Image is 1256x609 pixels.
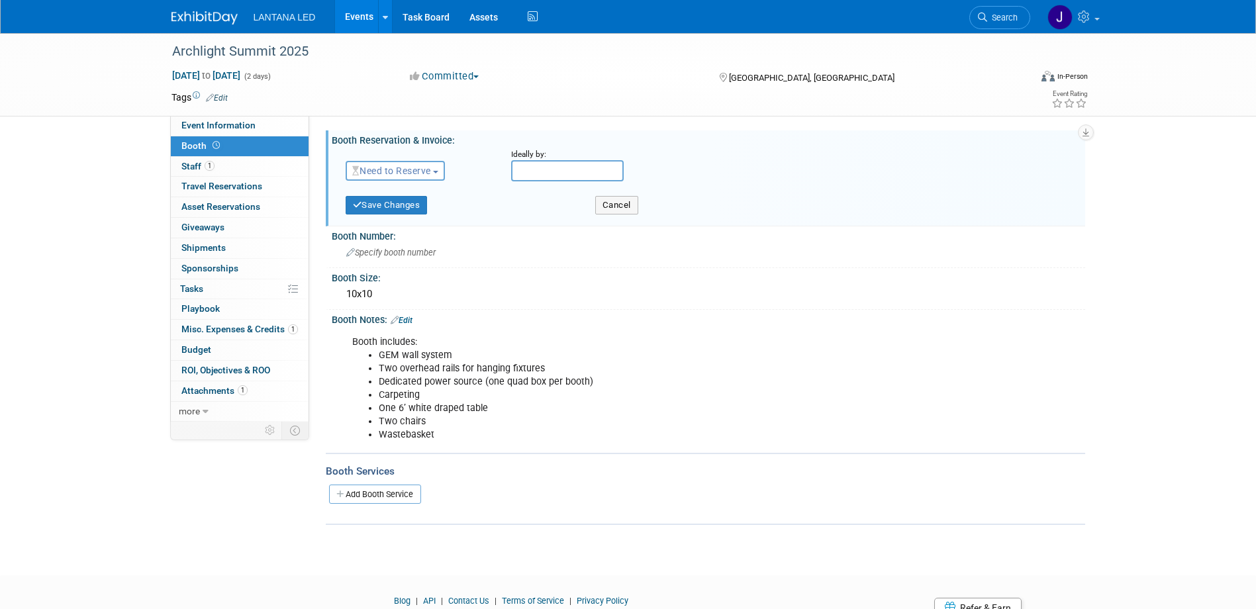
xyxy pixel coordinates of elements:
[171,299,309,319] a: Playbook
[168,40,1010,64] div: Archlight Summit 2025
[1051,91,1087,97] div: Event Rating
[206,93,228,103] a: Edit
[171,116,309,136] a: Event Information
[342,284,1075,304] div: 10x10
[329,485,421,504] a: Add Booth Service
[595,196,638,214] button: Cancel
[181,161,215,171] span: Staff
[181,181,262,191] span: Travel Reservations
[343,329,940,449] div: Booth includes:
[180,283,203,294] span: Tasks
[181,263,238,273] span: Sponsorships
[200,70,213,81] span: to
[254,12,316,23] span: LANTANA LED
[379,428,932,442] li: Wastebasket
[210,140,222,150] span: Booth not reserved yet
[412,596,421,606] span: |
[181,222,224,232] span: Giveaways
[1047,5,1073,30] img: Jane Divis
[171,381,309,401] a: Attachments1
[379,389,932,402] li: Carpeting
[243,72,271,81] span: (2 days)
[332,310,1085,327] div: Booth Notes:
[566,596,575,606] span: |
[238,385,248,395] span: 1
[379,415,932,428] li: Two chairs
[423,596,436,606] a: API
[379,402,932,415] li: One 6’ white draped table
[346,196,428,214] button: Save Changes
[171,70,241,81] span: [DATE] [DATE]
[171,320,309,340] a: Misc. Expenses & Credits1
[171,136,309,156] a: Booth
[729,73,894,83] span: [GEOGRAPHIC_DATA], [GEOGRAPHIC_DATA]
[346,161,446,181] button: Need to Reserve
[259,422,282,439] td: Personalize Event Tab Strip
[181,344,211,355] span: Budget
[181,365,270,375] span: ROI, Objectives & ROO
[379,362,932,375] li: Two overhead rails for hanging fixtures
[171,218,309,238] a: Giveaways
[1057,71,1088,81] div: In-Person
[448,596,489,606] a: Contact Us
[288,324,298,334] span: 1
[394,596,411,606] a: Blog
[171,197,309,217] a: Asset Reservations
[332,226,1085,243] div: Booth Number:
[405,70,484,83] button: Committed
[391,316,412,325] a: Edit
[181,303,220,314] span: Playbook
[171,279,309,299] a: Tasks
[171,11,238,24] img: ExhibitDay
[969,6,1030,29] a: Search
[491,596,500,606] span: |
[205,161,215,171] span: 1
[181,242,226,253] span: Shipments
[511,149,1053,160] div: Ideally by:
[346,248,436,258] span: Specify booth number
[171,238,309,258] a: Shipments
[171,91,228,104] td: Tags
[379,349,932,362] li: GEM wall system
[181,385,248,396] span: Attachments
[171,361,309,381] a: ROI, Objectives & ROO
[1041,71,1055,81] img: Format-Inperson.png
[502,596,564,606] a: Terms of Service
[379,375,932,389] li: Dedicated power source (one quad box per booth)
[181,140,222,151] span: Booth
[326,464,1085,479] div: Booth Services
[171,259,309,279] a: Sponsorships
[179,406,200,416] span: more
[332,268,1085,285] div: Booth Size:
[171,177,309,197] a: Travel Reservations
[332,130,1085,147] div: Booth Reservation & Invoice:
[171,340,309,360] a: Budget
[281,422,309,439] td: Toggle Event Tabs
[181,120,256,130] span: Event Information
[352,165,431,176] span: Need to Reserve
[577,596,628,606] a: Privacy Policy
[952,69,1088,89] div: Event Format
[171,402,309,422] a: more
[181,324,298,334] span: Misc. Expenses & Credits
[987,13,1018,23] span: Search
[438,596,446,606] span: |
[171,157,309,177] a: Staff1
[181,201,260,212] span: Asset Reservations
